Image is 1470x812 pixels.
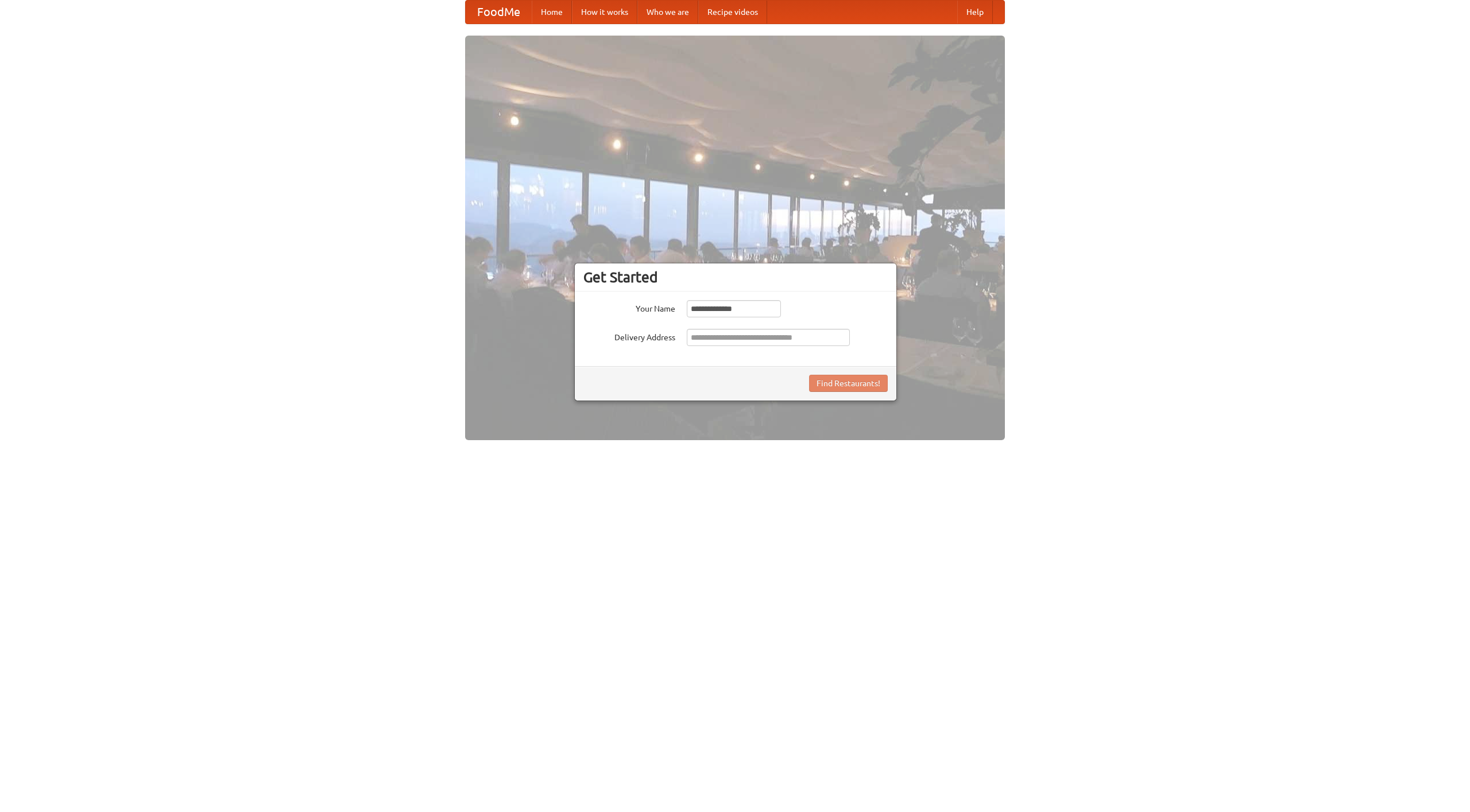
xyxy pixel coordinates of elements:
a: Home [532,1,572,24]
a: Help [957,1,993,24]
a: FoodMe [466,1,532,24]
label: Your Name [583,300,675,314]
button: Find Restaurants! [809,375,888,392]
h3: Get Started [583,269,888,286]
a: Recipe videos [698,1,767,24]
label: Delivery Address [583,329,675,343]
a: Who we are [637,1,698,24]
a: How it works [572,1,637,24]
